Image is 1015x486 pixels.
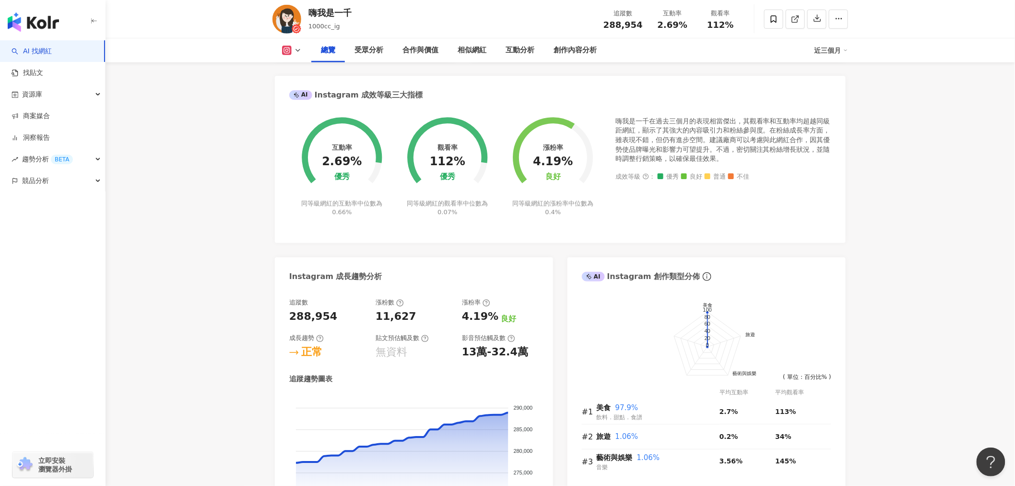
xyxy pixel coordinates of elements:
[458,45,486,56] div: 相似網紅
[462,309,498,324] div: 4.19%
[615,117,831,164] div: 嗨我是一千在過去三個月的表現相當傑出，其觀看率和互動率均超越同級距網紅，顯示了其強大的內容吸引力和粉絲參與度。在粉絲成長率方面，雖表現不錯，但仍有進步空間。建議廠商可以考慮與此網紅合作，因其優勢...
[321,45,335,56] div: 總覽
[596,403,611,412] span: 美食
[12,452,93,478] a: chrome extension立即安裝 瀏覽器外掛
[776,458,796,465] span: 145%
[376,298,404,307] div: 漲粉數
[545,172,561,182] div: 良好
[308,7,352,19] div: 嗨我是一千
[681,173,702,181] span: 良好
[637,453,660,462] span: 1.06%
[596,432,611,441] span: 旅遊
[514,405,533,411] tspan: 290,000
[289,374,332,384] div: 追蹤趨勢圖表
[977,448,1005,476] iframe: Help Scout Beacon - Open
[12,156,18,163] span: rise
[38,456,72,474] span: 立即安裝 瀏覽器外掛
[51,155,73,164] div: BETA
[437,208,457,216] span: 0.07%
[354,45,383,56] div: 受眾分析
[301,345,322,360] div: 正常
[12,111,50,121] a: 商案媒合
[603,20,643,30] span: 288,954
[776,433,792,440] span: 34%
[582,431,596,443] div: #2
[440,172,455,182] div: 優秀
[406,199,490,217] div: 同等級網紅的觀看率中位數為
[705,335,710,341] text: 20
[22,170,49,192] span: 競品分析
[720,388,775,397] div: 平均互動率
[402,45,438,56] div: 合作與價值
[308,23,340,30] span: 1000cc_ig
[376,334,429,342] div: 貼文預估觸及數
[814,43,848,58] div: 近三個月
[322,155,362,169] div: 2.69%
[658,173,679,181] span: 優秀
[733,371,757,377] text: 藝術與娛樂
[376,309,416,324] div: 11,627
[582,406,596,418] div: #1
[703,307,712,313] text: 100
[728,173,749,181] span: 不佳
[12,47,52,56] a: searchAI 找網紅
[615,432,638,441] span: 1.06%
[720,458,743,465] span: 3.56%
[707,20,734,30] span: 112%
[8,12,59,32] img: logo
[596,453,632,462] span: 藝術與娛樂
[705,328,710,334] text: 40
[720,408,738,415] span: 2.7%
[334,172,350,182] div: 優秀
[545,208,561,216] span: 0.4%
[654,9,691,18] div: 互動率
[705,173,726,181] span: 普通
[582,456,596,468] div: #3
[289,90,423,100] div: Instagram 成效等級三大指標
[705,314,710,320] text: 80
[462,345,528,360] div: 13萬-32.4萬
[501,314,516,324] div: 良好
[462,334,515,342] div: 影音預估觸及數
[703,303,712,308] text: 美食
[12,68,43,78] a: 找貼文
[289,309,337,324] div: 288,954
[506,45,534,56] div: 互動分析
[437,144,458,151] div: 觀看率
[554,45,597,56] div: 創作內容分析
[603,9,643,18] div: 追蹤數
[615,173,831,181] div: 成效等級 ：
[514,449,533,454] tspan: 280,000
[596,464,608,471] span: 音樂
[289,90,312,100] div: AI
[511,199,595,217] div: 同等級網紅的漲粉率中位數為
[706,342,709,348] text: 0
[289,271,382,282] div: Instagram 成長趨勢分析
[430,155,465,169] div: 112%
[596,414,642,421] span: 飲料．甜點．食譜
[22,148,73,170] span: 趨勢分析
[533,155,573,169] div: 4.19%
[376,345,407,360] div: 無資料
[12,133,50,143] a: 洞察報告
[332,208,352,216] span: 0.66%
[543,144,563,151] div: 漲粉率
[658,20,687,30] span: 2.69%
[701,271,713,282] span: info-circle
[15,457,34,473] img: chrome extension
[776,388,832,397] div: 平均觀看率
[300,199,384,217] div: 同等級網紅的互動率中位數為
[705,321,710,327] text: 60
[289,298,308,307] div: 追蹤數
[720,433,738,440] span: 0.2%
[776,408,796,415] span: 113%
[332,144,352,151] div: 互動率
[514,427,533,433] tspan: 285,000
[22,84,42,105] span: 資源庫
[745,332,755,337] text: 旅遊
[582,272,605,281] div: AI
[702,9,739,18] div: 觀看率
[582,271,700,282] div: Instagram 創作類型分佈
[514,470,533,476] tspan: 275,000
[272,5,301,34] img: KOL Avatar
